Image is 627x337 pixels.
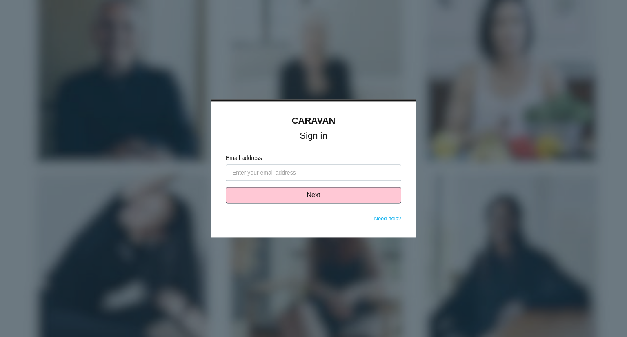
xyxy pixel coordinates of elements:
a: Need help? [374,216,402,222]
input: Enter your email address [226,165,401,181]
label: Email address [226,154,401,163]
h1: Sign in [226,133,401,140]
button: Next [226,187,401,204]
a: CARAVAN [292,115,336,126]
